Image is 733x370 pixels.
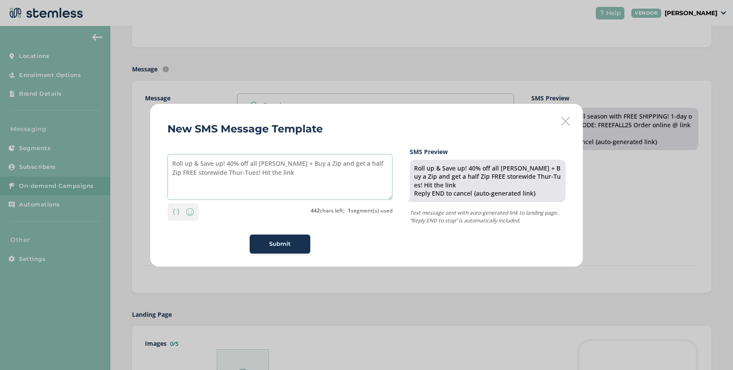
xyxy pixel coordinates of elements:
[410,147,566,156] label: SMS Preview
[167,121,323,137] h2: New SMS Message Template
[348,207,392,215] label: segment(s) used
[414,164,561,198] div: Roll up & Save up! 40% off all [PERSON_NAME] + Buy a Zip and get a half Zip FREE storewide Thur-T...
[410,209,566,225] p: Text message sent with auto-generated link to landing page. “Reply END to stop” is automatically ...
[250,235,310,254] button: Submit
[269,240,291,248] span: Submit
[348,207,351,214] strong: 1
[173,209,180,215] img: icon-brackets-fa390dc5.svg
[690,328,733,370] iframe: Chat Widget
[311,207,344,215] label: chars left;
[185,207,195,217] img: icon-smiley-d6edb5a7.svg
[311,207,320,214] strong: 442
